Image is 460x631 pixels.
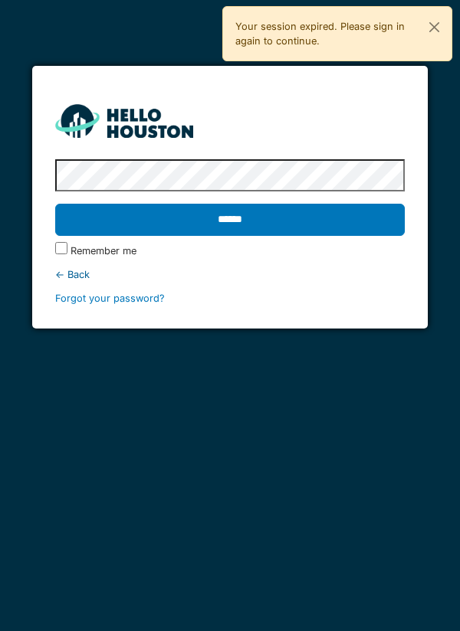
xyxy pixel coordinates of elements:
[55,293,165,304] a: Forgot your password?
[222,6,452,61] div: Your session expired. Please sign in again to continue.
[55,267,406,282] div: ← Back
[417,7,452,47] button: Close
[71,244,136,258] label: Remember me
[55,104,193,137] img: HH_line-BYnF2_Hg.png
